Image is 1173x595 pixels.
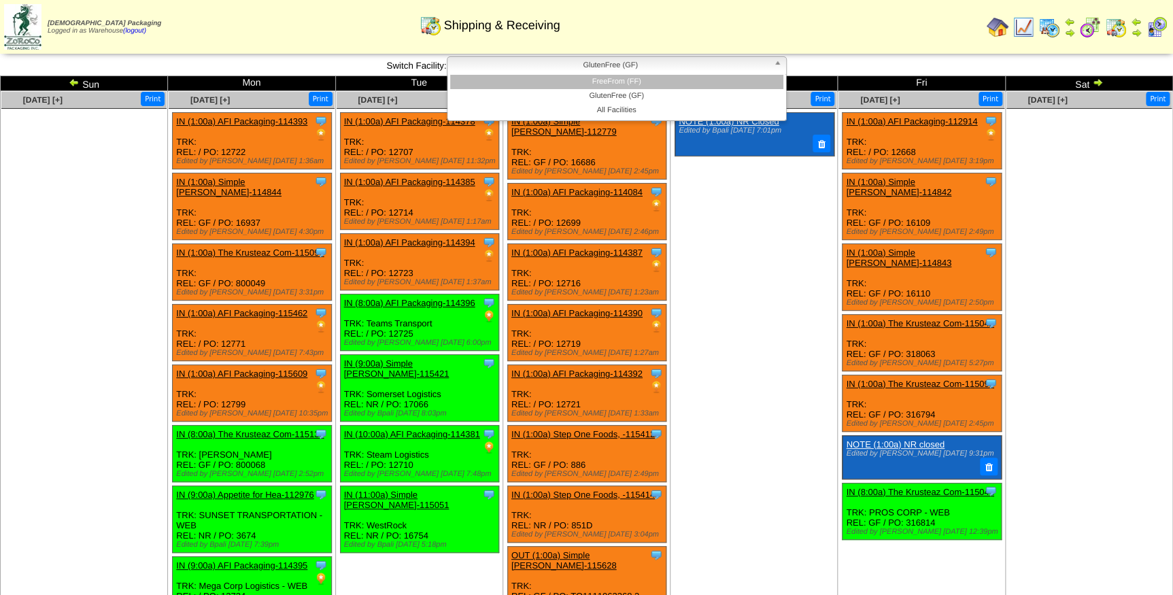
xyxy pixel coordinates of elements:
li: All Facilities [450,103,783,118]
div: TRK: REL: / PO: 12799 [173,365,332,422]
img: Tooltip [314,306,328,320]
td: Sat [1005,76,1172,91]
a: IN (10:00a) AFI Packaging-114381 [344,429,480,439]
a: IN (9:00a) Simple [PERSON_NAME]-115421 [344,358,449,379]
img: Tooltip [482,356,496,370]
img: arrowleft.gif [69,77,80,88]
div: Edited by [PERSON_NAME] [DATE] 1:33am [511,409,666,418]
div: TRK: REL: / PO: 12722 [173,113,332,169]
a: IN (1:00a) AFI Packaging-114385 [344,177,475,187]
img: PO [482,128,496,141]
div: TRK: REL: GF / PO: 318063 [843,315,1002,371]
img: Tooltip [314,367,328,380]
img: Tooltip [314,488,328,501]
a: [DATE] [+] [860,95,900,105]
a: IN (1:00a) AFI Packaging-114387 [511,248,643,258]
img: calendarprod.gif [1038,16,1060,38]
img: arrowright.gif [1131,27,1142,38]
a: IN (9:00a) AFI Packaging-114395 [176,560,307,571]
div: TRK: REL: / PO: 12716 [507,244,666,301]
img: arrowleft.gif [1131,16,1142,27]
img: Tooltip [649,306,663,320]
img: Tooltip [649,185,663,199]
img: PO [984,128,998,141]
td: Sun [1,76,168,91]
a: IN (1:00a) The Krusteaz Com-115094 [846,379,993,389]
img: Tooltip [482,296,496,309]
img: Tooltip [984,114,998,128]
div: Edited by [PERSON_NAME] [DATE] 1:37am [344,278,499,286]
span: [DATE] [+] [190,95,230,105]
img: Tooltip [984,316,998,330]
a: IN (8:00a) The Krusteaz Com-115139 [176,429,324,439]
img: calendarblend.gif [1079,16,1101,38]
img: PO [649,380,663,394]
a: [DATE] [+] [23,95,63,105]
div: Edited by Bpali [DATE] 7:01pm [679,126,827,135]
span: GlutenFree (GF) [453,57,768,73]
a: NOTE (1:00a) NR Closed [679,116,779,126]
div: Edited by [PERSON_NAME] [DATE] 10:35pm [176,409,331,418]
div: Edited by [PERSON_NAME] [DATE] 1:36am [176,157,331,165]
td: Tue [335,76,503,91]
span: Logged in as Warehouse [48,20,161,35]
img: PO [314,380,328,394]
a: [DATE] [+] [1027,95,1067,105]
a: IN (1:00a) Simple [PERSON_NAME]-114843 [846,248,951,268]
button: Delete Note [980,458,998,475]
a: IN (11:00a) Simple [PERSON_NAME]-115051 [344,490,449,510]
img: PO [482,309,496,323]
a: IN (8:00a) The Krusteaz Com-115041 [846,487,993,497]
img: line_graph.gif [1013,16,1034,38]
img: zoroco-logo-small.webp [4,4,41,50]
img: Tooltip [984,245,998,259]
a: [DATE] [+] [358,95,397,105]
a: (logout) [123,27,146,35]
img: Tooltip [984,377,998,390]
img: arrowleft.gif [1064,16,1075,27]
a: IN (1:00a) Simple [PERSON_NAME]-112779 [511,116,617,137]
td: Fri [838,76,1005,91]
div: Edited by [PERSON_NAME] [DATE] 7:43pm [176,349,331,357]
div: TRK: REL: GF / PO: 316794 [843,375,1002,432]
a: IN (1:00a) The Krusteaz Com-115097 [176,248,324,258]
div: TRK: Teams Transport REL: / PO: 12725 [340,294,499,351]
div: Edited by Bpali [DATE] 5:18pm [344,541,499,549]
img: Tooltip [482,175,496,188]
button: Print [141,92,165,106]
a: IN (1:00a) AFI Packaging-114393 [176,116,307,126]
div: Edited by [PERSON_NAME] [DATE] 1:23am [511,288,666,296]
div: TRK: REL: NR / PO: 851D [507,486,666,543]
div: TRK: REL: / PO: 12771 [173,305,332,361]
img: Tooltip [482,488,496,501]
button: Delete Note [813,135,830,152]
button: Print [811,92,834,106]
div: TRK: REL: / PO: 12723 [340,234,499,290]
img: Tooltip [649,367,663,380]
a: IN (1:00a) Step One Foods, -115414 [511,490,655,500]
div: Edited by [PERSON_NAME] [DATE] 11:32pm [344,157,499,165]
div: Edited by [PERSON_NAME] [DATE] 9:31pm [846,449,994,458]
a: IN (1:00a) AFI Packaging-112914 [846,116,977,126]
img: Tooltip [314,175,328,188]
img: arrowright.gif [1092,77,1103,88]
div: Edited by [PERSON_NAME] [DATE] 3:19pm [846,157,1001,165]
div: Edited by Bpali [DATE] 8:03pm [344,409,499,418]
img: PO [314,128,328,141]
a: IN (1:00a) AFI Packaging-114394 [344,237,475,248]
img: Tooltip [984,175,998,188]
img: PO [649,259,663,273]
div: TRK: REL: GF / PO: 886 [507,426,666,482]
a: IN (1:00a) The Krusteaz Com-115042 [846,318,993,328]
a: IN (1:00a) Step One Foods, -115412 [511,429,655,439]
div: Edited by [PERSON_NAME] [DATE] 3:04pm [511,530,666,539]
div: Edited by [PERSON_NAME] [DATE] 2:46pm [511,228,666,236]
div: Edited by [PERSON_NAME] [DATE] 2:49pm [511,470,666,478]
div: TRK: Somerset Logistics REL: NR / PO: 17066 [340,355,499,422]
a: IN (1:00a) Simple [PERSON_NAME]-114842 [846,177,951,197]
img: PO [482,188,496,202]
img: Tooltip [314,427,328,441]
